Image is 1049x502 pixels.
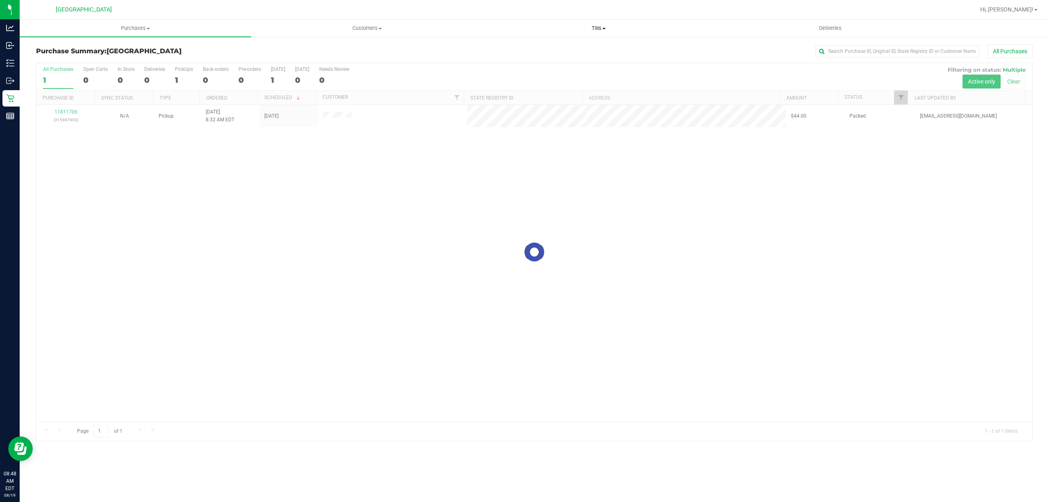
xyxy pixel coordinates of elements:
inline-svg: Inbound [6,41,14,50]
inline-svg: Reports [6,112,14,120]
a: Tills [483,20,714,37]
p: 08:48 AM EDT [4,470,16,492]
span: Hi, [PERSON_NAME]! [980,6,1033,13]
span: Deliveries [808,25,853,32]
input: Search Purchase ID, Original ID, State Registry ID or Customer Name... [815,45,979,57]
iframe: Resource center [8,436,33,461]
inline-svg: Outbound [6,77,14,85]
span: Tills [483,25,714,32]
a: Purchases [20,20,251,37]
span: Purchases [20,25,251,32]
span: [GEOGRAPHIC_DATA] [56,6,112,13]
a: Customers [251,20,483,37]
span: Customers [252,25,482,32]
p: 08/19 [4,492,16,498]
span: [GEOGRAPHIC_DATA] [107,47,182,55]
h3: Purchase Summary: [36,48,368,55]
button: All Purchases [988,44,1033,58]
inline-svg: Retail [6,94,14,102]
inline-svg: Analytics [6,24,14,32]
inline-svg: Inventory [6,59,14,67]
a: Deliveries [715,20,946,37]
